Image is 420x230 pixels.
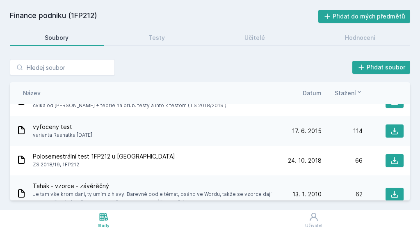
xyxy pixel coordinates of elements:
[345,34,375,42] div: Hodnocení
[288,156,322,165] span: 24. 10. 2018
[10,30,104,46] a: Soubory
[148,34,165,42] div: Testy
[114,30,200,46] a: Testy
[33,161,175,169] span: ZS 2018/19, 1FP212
[210,30,300,46] a: Učitelé
[335,89,356,97] span: Stažení
[10,59,115,76] input: Hledej soubor
[292,127,322,135] span: 17. 6. 2015
[322,156,363,165] div: 66
[322,127,363,135] div: 114
[33,152,175,161] span: Polosemestrální test 1FP212 u [GEOGRAPHIC_DATA]
[33,190,277,207] span: Je tam vše krom daní, ty umím z hlavy. Barevně podle témat, psáno ve Wordu, takže se vzorce dají ...
[98,223,110,229] div: Study
[23,89,41,97] button: Název
[33,131,92,139] span: varianta Rasnatka [DATE]
[33,182,277,190] span: Tahák - vzorce - závěrěčný
[33,101,226,110] span: cvika od [PERSON_NAME] + teorie na prub. testy a info k testom ( LS 2018/2019 )
[310,30,411,46] a: Hodnocení
[33,123,92,131] span: vyfoceny test
[352,61,411,74] button: Přidat soubor
[335,89,363,97] button: Stažení
[10,10,318,23] h2: Finance podniku (1FP212)
[318,10,411,23] button: Přidat do mých předmětů
[45,34,68,42] div: Soubory
[244,34,265,42] div: Učitelé
[305,223,322,229] div: Uživatel
[322,190,363,198] div: 62
[292,190,322,198] span: 13. 1. 2010
[303,89,322,97] button: Datum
